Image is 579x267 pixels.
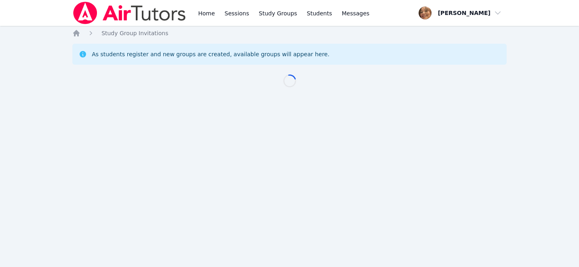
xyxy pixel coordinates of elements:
a: Study Group Invitations [101,29,168,37]
nav: Breadcrumb [72,29,507,37]
img: Air Tutors [72,2,187,24]
span: Messages [342,9,370,17]
span: Study Group Invitations [101,30,168,36]
div: As students register and new groups are created, available groups will appear here. [92,50,329,58]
